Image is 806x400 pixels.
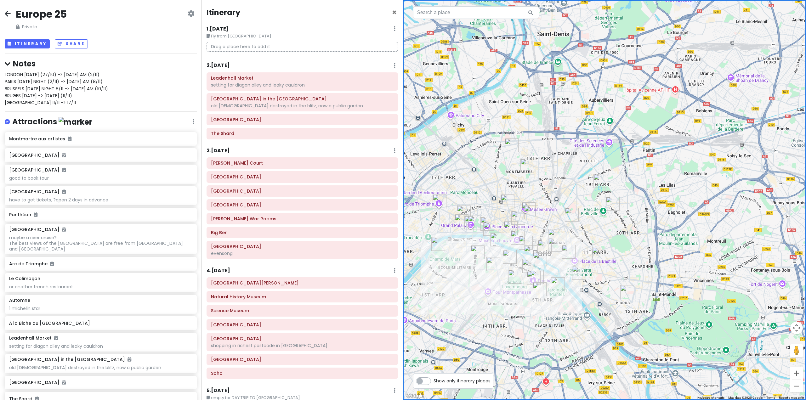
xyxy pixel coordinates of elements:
[508,270,522,284] div: Jardin du Luxembourg
[790,380,803,392] button: Zoom out
[9,335,58,341] h6: Leadenhall Market
[16,8,67,21] h2: Europe 25
[480,217,494,231] div: Place de la Concorde
[9,306,192,311] div: 1 michelin star
[9,175,192,181] div: good to book tour
[524,245,538,259] div: Sainte-Chapelle
[9,212,192,217] h6: Panthéon
[34,212,37,217] i: Added to itinerary
[527,271,541,285] div: Panthéon
[9,380,192,385] h6: [GEOGRAPHIC_DATA]
[413,6,539,19] input: Search a place
[12,117,92,127] h4: Attractions
[62,153,66,157] i: Added to itinerary
[9,152,192,158] h6: [GEOGRAPHIC_DATA]
[62,227,66,232] i: Added to itinerary
[551,277,565,291] div: Jardin des Plantes
[457,206,471,219] div: Champs-Élysées
[9,357,131,362] h6: [GEOGRAPHIC_DATA] in the [GEOGRAPHIC_DATA]
[620,285,634,299] div: La Promenade Plantée
[490,233,504,246] div: Musée d'Orsay
[5,71,108,106] span: LONDON [DATE] (27/10) -> [DATE] AM (2/11) PARIS [DATE] NIGHT (2/11) -> [DATE] AM (8/11) BRUSSELS ...
[522,259,536,273] div: Musée de Cluny
[530,270,544,284] div: Church of Saint-Étienne-du-Mont
[9,343,192,349] div: setting for diagon alley and leaky cauldron
[392,9,397,16] button: Close
[211,216,394,222] h6: Churchill War Rooms
[211,131,394,136] h6: The Shard
[483,222,497,236] div: Musée de l'Orangerie
[519,236,533,250] div: La Samaritaine
[468,216,482,229] div: Petit Palais
[211,343,394,348] div: shopping in richest postcode in [GEOGRAPHIC_DATA]
[520,159,534,172] div: The Basilica of the Sacred Heart of Paris
[211,202,394,208] h6: Buckingham Palace
[62,168,66,172] i: Added to itinerary
[431,237,445,251] div: Eiffel Tower
[533,252,547,266] div: Notre-Dame Cathedral of Paris
[9,284,192,290] div: or another french restaurant
[9,365,192,370] div: old [DEMOGRAPHIC_DATA] destroyed in the blitz, now a public garden
[486,257,500,271] div: Le Bon Marché
[211,117,394,122] h6: Tower of London
[211,336,394,341] h6: Regent Street
[434,377,491,384] span: Show only itinerary places
[211,370,394,376] h6: Soho
[211,160,394,166] h6: Goodwin's Court
[504,221,518,235] div: Rue Saint-Honoré
[565,208,579,222] div: Canal Saint-Martin
[207,33,398,39] small: Fly from [GEOGRAPHIC_DATA]
[207,148,230,154] h6: 3 . [DATE]
[524,206,538,219] div: L'Appartement Sézane
[548,229,562,243] div: Le Marais
[207,268,230,274] h6: 4 . [DATE]
[211,357,394,362] h6: Oxford Street
[55,39,88,48] button: Share
[562,245,576,259] div: Place des Vosges
[790,367,803,380] button: Zoom in
[9,261,192,267] h6: Arc de Triomphe
[211,251,394,256] div: evensong
[790,344,803,357] button: Drag Pegman onto the map to open Street View
[533,282,547,296] div: Rue Mouffetard
[538,240,552,254] div: BHV Marais
[471,245,485,259] div: Musée Rodin
[433,194,446,208] div: Arc de Triomphe
[211,174,394,180] h6: Covent Garden
[9,189,66,194] h6: [GEOGRAPHIC_DATA]
[207,387,230,394] h6: 5 . [DATE]
[207,8,240,17] h4: Itinerary
[9,297,30,303] h6: Automne
[766,396,775,399] a: Terms (opens in new tab)
[5,39,50,48] button: Itinerary
[211,230,394,235] h6: Big Ben
[9,167,66,173] h6: [GEOGRAPHIC_DATA]
[9,136,192,142] h6: Montmartre aux artistes
[790,322,803,334] button: Map camera controls
[9,235,192,252] div: maybe a river cruise? The best views of the [GEOGRAPHIC_DATA] are free from [GEOGRAPHIC_DATA] and...
[211,75,394,81] h6: Leadenhall Market
[211,294,394,300] h6: Natural History Museum
[511,211,525,225] div: Bibliothèque nationale de France | site Richelieu : Bibliothèque de Recherche
[9,276,40,281] h6: Le Colimaçon
[211,280,394,286] h6: Victoria and Albert Museum
[9,320,192,326] h6: À la Biche au [GEOGRAPHIC_DATA]
[593,174,607,188] div: Parc des Buttes-Chaumont
[548,238,562,252] div: Le Colimaçon
[54,336,58,340] i: Added to itinerary
[697,396,724,400] button: Keyboard shortcuts
[68,137,71,141] i: Added to itinerary
[501,194,514,208] div: Galeries Lafayette Haussmann
[59,117,92,127] img: marker
[207,42,398,52] p: Drag a place here to add it
[211,103,394,109] div: old [DEMOGRAPHIC_DATA] destroyed in the blitz, now a public garden
[464,216,478,229] div: Grand Palais
[211,322,394,328] h6: Hyde Park
[522,202,536,216] div: 12 Rue d'Uzès
[5,59,197,69] h4: Notes
[16,23,67,30] span: Private
[207,62,230,69] h6: 2 . [DATE]
[405,392,425,400] a: Click to see this area on Google Maps
[511,231,525,245] div: Louvre Museum
[128,357,131,362] i: Added to itinerary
